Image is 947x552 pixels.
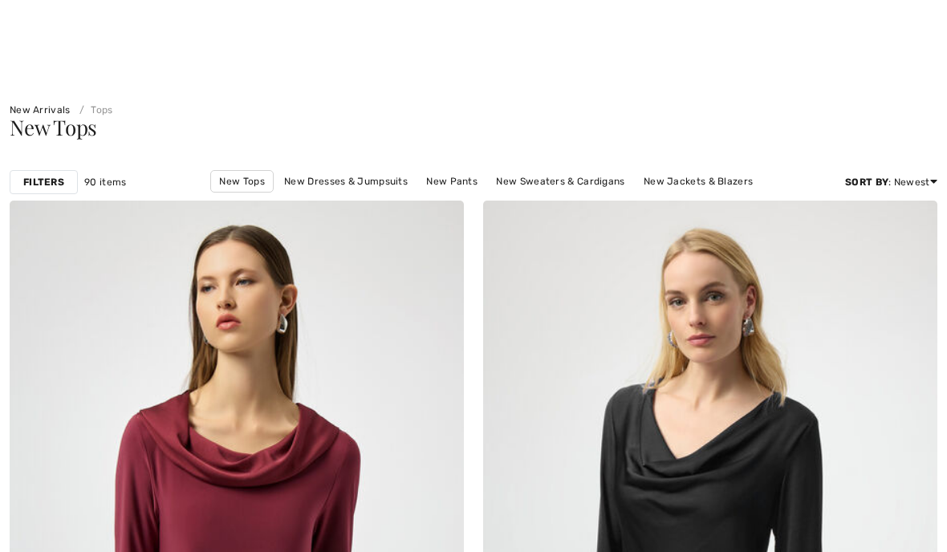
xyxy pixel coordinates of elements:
[10,113,97,141] span: New Tops
[23,175,64,189] strong: Filters
[210,170,273,193] a: New Tops
[84,175,126,189] span: 90 items
[845,175,937,189] div: : Newest
[406,193,473,213] a: New Skirts
[276,171,416,192] a: New Dresses & Jumpsuits
[10,104,71,116] a: New Arrivals
[845,177,888,188] strong: Sort By
[488,171,632,192] a: New Sweaters & Cardigans
[636,171,761,192] a: New Jackets & Blazers
[475,193,566,213] a: New Outerwear
[418,171,486,192] a: New Pants
[73,104,113,116] a: Tops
